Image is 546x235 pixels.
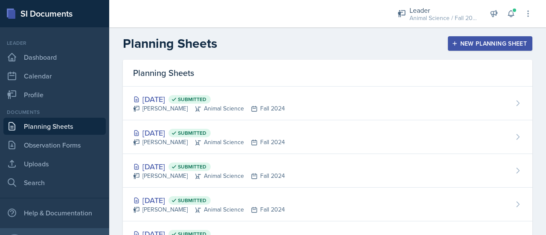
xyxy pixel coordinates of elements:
a: Calendar [3,67,106,84]
span: Submitted [178,197,206,204]
div: Leader [3,39,106,47]
a: Observation Forms [3,136,106,154]
div: [DATE] [133,161,285,172]
a: Dashboard [3,49,106,66]
a: Uploads [3,155,106,172]
div: [DATE] [133,127,285,139]
h2: Planning Sheets [123,36,217,51]
div: [PERSON_NAME] Animal Science Fall 2024 [133,171,285,180]
div: [PERSON_NAME] Animal Science Fall 2024 [133,104,285,113]
span: Submitted [178,130,206,136]
span: Submitted [178,96,206,103]
div: New Planning Sheet [453,40,527,47]
div: Leader [409,5,478,15]
div: [PERSON_NAME] Animal Science Fall 2024 [133,205,285,214]
span: Submitted [178,163,206,170]
a: [DATE] Submitted [PERSON_NAME]Animal ScienceFall 2024 [123,188,532,221]
div: [DATE] [133,93,285,105]
a: [DATE] Submitted [PERSON_NAME]Animal ScienceFall 2024 [123,154,532,188]
div: [PERSON_NAME] Animal Science Fall 2024 [133,138,285,147]
div: Help & Documentation [3,204,106,221]
div: Documents [3,108,106,116]
a: Planning Sheets [3,118,106,135]
a: [DATE] Submitted [PERSON_NAME]Animal ScienceFall 2024 [123,87,532,120]
div: Animal Science / Fall 2024 [409,14,478,23]
button: New Planning Sheet [448,36,532,51]
a: Search [3,174,106,191]
div: [DATE] [133,194,285,206]
a: [DATE] Submitted [PERSON_NAME]Animal ScienceFall 2024 [123,120,532,154]
a: Profile [3,86,106,103]
div: Planning Sheets [123,60,532,87]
